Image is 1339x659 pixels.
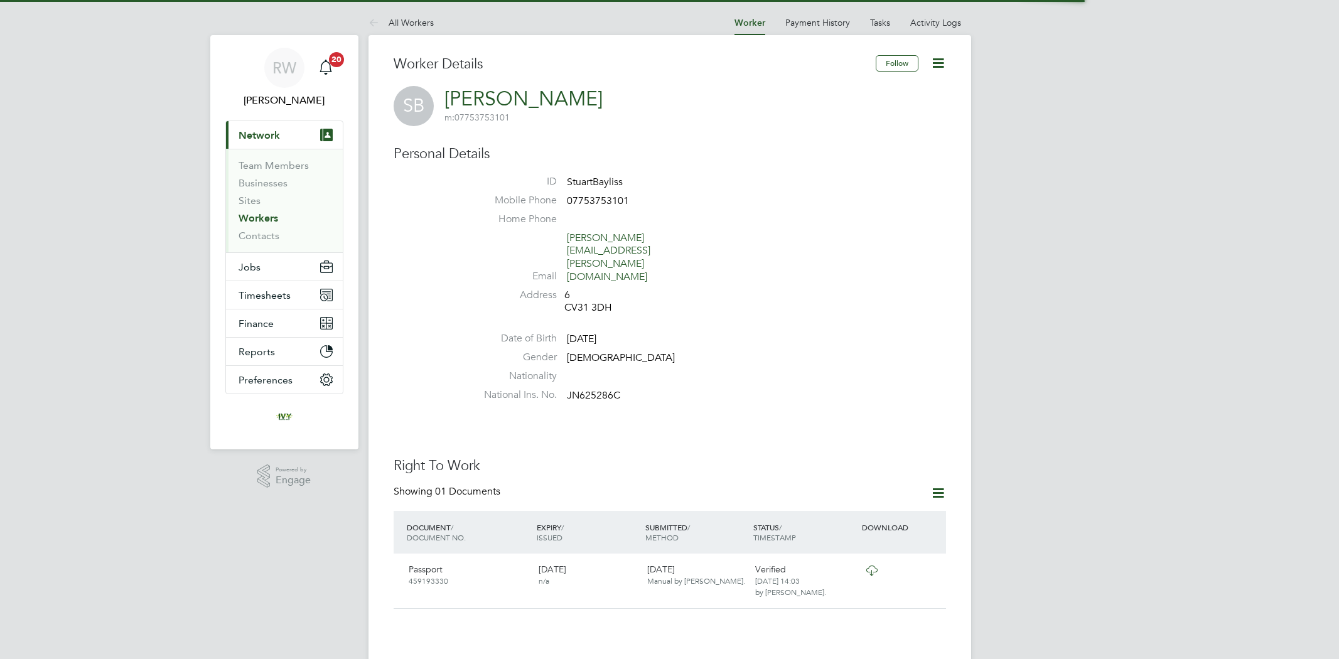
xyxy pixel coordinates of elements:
[755,576,800,586] span: [DATE] 14:03
[404,559,534,591] div: Passport
[539,576,549,586] span: n/a
[239,212,278,224] a: Workers
[645,532,679,542] span: METHOD
[750,516,859,549] div: STATUS
[239,159,309,171] a: Team Members
[239,195,261,206] a: Sites
[435,485,500,498] span: 01 Documents
[451,522,453,532] span: /
[210,35,358,449] nav: Main navigation
[394,485,503,498] div: Showing
[226,366,343,394] button: Preferences
[225,407,343,427] a: Go to home page
[469,289,557,302] label: Address
[404,516,534,549] div: DOCUMENT
[567,389,620,402] span: JN625286C
[567,333,596,345] span: [DATE]
[274,407,294,427] img: ivyresourcegroup-logo-retina.png
[567,232,650,283] a: [PERSON_NAME][EMAIL_ADDRESS][PERSON_NAME][DOMAIN_NAME]
[755,564,786,575] span: Verified
[469,332,557,345] label: Date of Birth
[394,145,946,163] h3: Personal Details
[239,129,280,141] span: Network
[226,149,343,252] div: Network
[561,522,564,532] span: /
[444,112,454,123] span: m:
[537,532,562,542] span: ISSUED
[534,516,642,549] div: EXPIRY
[394,86,434,126] span: SB
[225,48,343,108] a: RW[PERSON_NAME]
[444,87,603,111] a: [PERSON_NAME]
[642,516,751,549] div: SUBMITTED
[469,213,557,226] label: Home Phone
[734,18,765,28] a: Worker
[394,55,876,73] h3: Worker Details
[226,121,343,149] button: Network
[870,17,890,28] a: Tasks
[239,230,279,242] a: Contacts
[755,587,826,597] span: by [PERSON_NAME].
[876,55,918,72] button: Follow
[567,195,629,207] span: 07753753101
[469,270,557,283] label: Email
[329,52,344,67] span: 20
[226,309,343,337] button: Finance
[910,17,961,28] a: Activity Logs
[567,176,623,188] span: StuartBayliss
[409,576,448,586] span: 459193330
[257,464,311,488] a: Powered byEngage
[225,93,343,108] span: Rob Winchle
[687,522,690,532] span: /
[779,522,782,532] span: /
[239,318,274,329] span: Finance
[276,464,311,475] span: Powered by
[567,351,675,364] span: [DEMOGRAPHIC_DATA]
[534,559,642,591] div: [DATE]
[239,289,291,301] span: Timesheets
[276,475,311,486] span: Engage
[642,559,751,591] div: [DATE]
[394,457,946,475] h3: Right To Work
[469,351,557,364] label: Gender
[444,112,510,123] span: 07753753101
[859,516,945,538] div: DOWNLOAD
[226,281,343,309] button: Timesheets
[239,374,293,386] span: Preferences
[407,532,466,542] span: DOCUMENT NO.
[313,48,338,88] a: 20
[239,177,288,189] a: Businesses
[785,17,850,28] a: Payment History
[226,338,343,365] button: Reports
[564,289,684,315] div: 6 CV31 3DH
[469,370,557,383] label: Nationality
[239,346,275,358] span: Reports
[647,576,745,586] span: Manual by [PERSON_NAME].
[469,194,557,207] label: Mobile Phone
[469,388,557,402] label: National Ins. No.
[272,60,296,76] span: RW
[753,532,796,542] span: TIMESTAMP
[239,261,261,273] span: Jobs
[469,175,557,188] label: ID
[368,17,434,28] a: All Workers
[226,253,343,281] button: Jobs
